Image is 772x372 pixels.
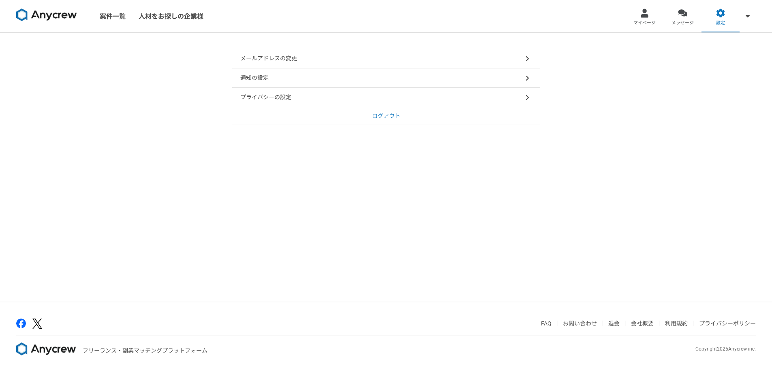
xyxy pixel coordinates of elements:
p: ログアウト [372,112,400,120]
p: フリーランス・副業マッチングプラットフォーム [83,346,207,355]
a: 利用規約 [665,320,688,327]
p: 通知の設定 [240,74,269,82]
p: プライバシーの設定 [240,93,291,102]
img: facebook-2adfd474.png [16,319,26,328]
a: プライバシーポリシー [699,320,756,327]
img: x-391a3a86.png [32,319,42,329]
p: Copyright 2025 Anycrew inc. [695,345,756,353]
a: FAQ [541,320,552,327]
span: メッセージ [671,20,694,26]
p: メールアドレスの変更 [240,54,297,63]
span: 設定 [716,20,725,26]
span: マイページ [633,20,656,26]
img: 8DqYSo04kwAAAAASUVORK5CYII= [16,9,77,21]
a: ログアウト [232,107,540,125]
a: お問い合わせ [563,320,597,327]
a: 会社概要 [631,320,654,327]
img: 8DqYSo04kwAAAAASUVORK5CYII= [16,342,76,355]
a: 退会 [608,320,620,327]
